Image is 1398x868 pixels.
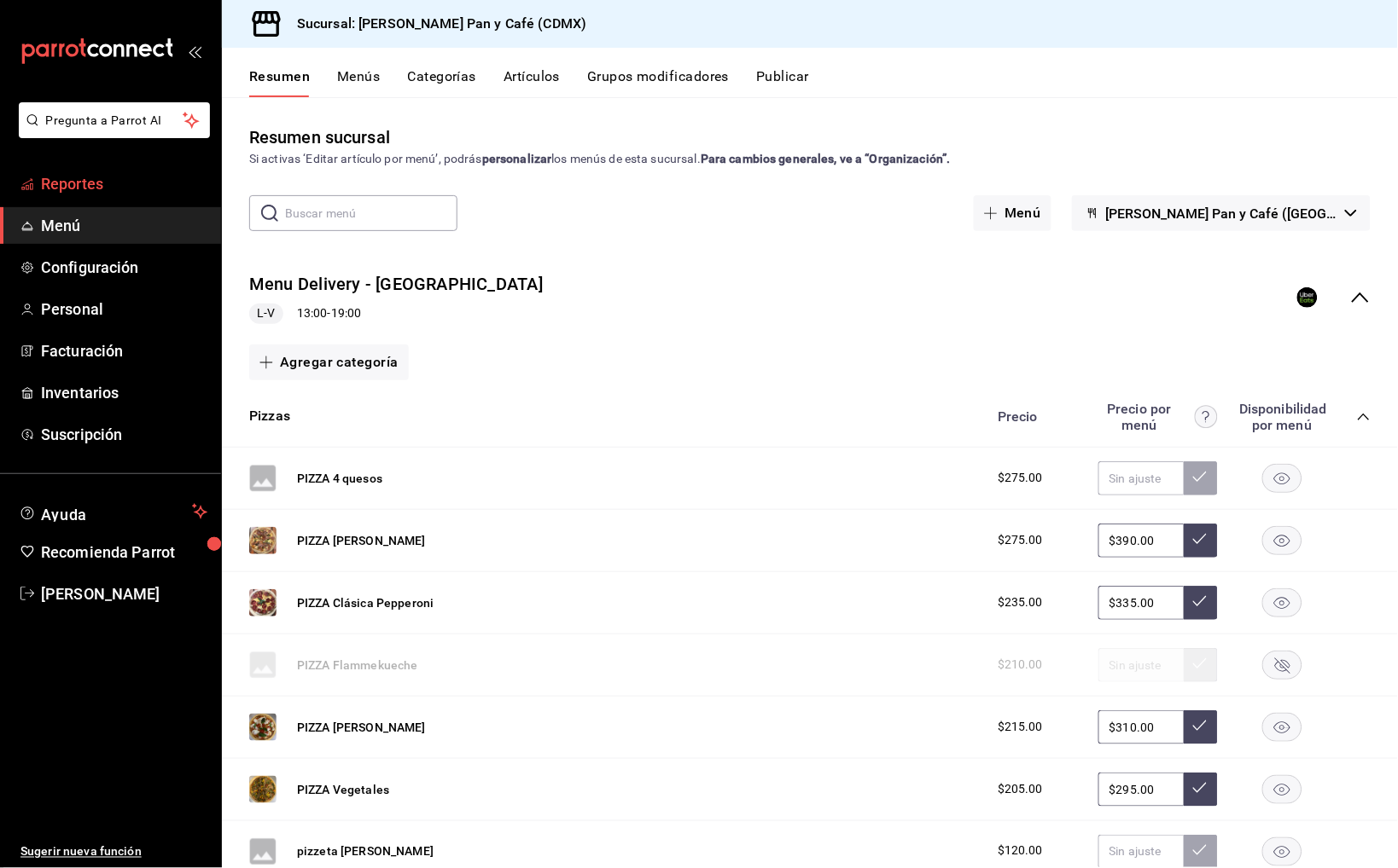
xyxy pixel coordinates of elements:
button: PIZZA [PERSON_NAME] [297,532,426,549]
button: open_drawer_menu [188,44,201,58]
button: Publicar [756,68,809,97]
button: Agregar categoría [249,344,409,380]
div: Si activas ‘Editar artículo por menú’, podrás los menús de esta sucursal. [249,150,1371,168]
button: Menu Delivery - [GEOGRAPHIC_DATA] [249,272,543,297]
input: Sin ajuste [1098,524,1184,558]
span: $275.00 [998,469,1043,487]
button: Resumen [249,68,310,97]
div: Precio por menú [1098,401,1218,433]
span: $235.00 [998,593,1043,611]
span: Reportes [41,172,207,195]
span: $275.00 [998,531,1043,549]
img: Preview [249,589,277,616]
img: Preview [249,527,277,554]
button: Pizzas [249,407,290,426]
span: Inventarios [41,381,207,404]
img: Preview [249,776,277,803]
button: PIZZA Vegetales [297,781,389,798]
button: pizzeta [PERSON_NAME] [297,843,434,860]
span: $215.00 [998,718,1043,736]
button: [PERSON_NAME] Pan y Café ([GEOGRAPHIC_DATA]) [1072,195,1371,231]
button: Menú [974,195,1051,231]
button: Menús [337,68,380,97]
span: Recomienda Parrot [41,541,207,564]
div: 13:00 - 19:00 [249,304,543,324]
span: L-V [250,304,282,322]
input: Sin ajuste [1098,586,1184,620]
span: Suscripción [41,423,207,446]
span: Personal [41,298,207,321]
button: PIZZA [PERSON_NAME] [297,719,426,736]
div: navigation tabs [249,68,1398,97]
button: Artículos [504,68,560,97]
button: collapse-category-row [1357,410,1371,424]
strong: personalizar [482,152,552,165]
button: Categorías [408,68,477,97]
span: Configuración [41,256,207,279]
span: Ayuda [41,501,185,522]
a: Pregunta a Parrot AI [12,124,210,142]
img: Preview [249,714,277,741]
input: Sin ajuste [1098,773,1184,807]
input: Sin ajuste [1098,461,1184,495]
h3: Sucursal: [PERSON_NAME] Pan y Café (CDMX) [283,14,586,34]
button: PIZZA Clásica Pepperoni [297,594,434,611]
span: $205.00 [998,780,1043,798]
button: Grupos modificadores [587,68,729,97]
input: Sin ajuste [1098,710,1184,744]
div: collapse-menu-row [222,258,1398,338]
span: Facturación [41,339,207,362]
button: Pregunta a Parrot AI [19,102,210,138]
span: $120.00 [998,842,1043,860]
input: Buscar menú [285,196,457,230]
span: Pregunta a Parrot AI [46,112,183,130]
span: Sugerir nueva función [20,843,207,861]
div: Precio [981,408,1090,425]
span: [PERSON_NAME] Pan y Café ([GEOGRAPHIC_DATA]) [1106,205,1338,222]
span: Menú [41,214,207,237]
div: Resumen sucursal [249,124,390,150]
strong: Para cambios generales, ve a “Organización”. [701,152,951,165]
div: Disponibilidad por menú [1239,401,1325,433]
button: PIZZA 4 quesos [297,470,382,487]
span: [PERSON_NAME] [41,582,207,605]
